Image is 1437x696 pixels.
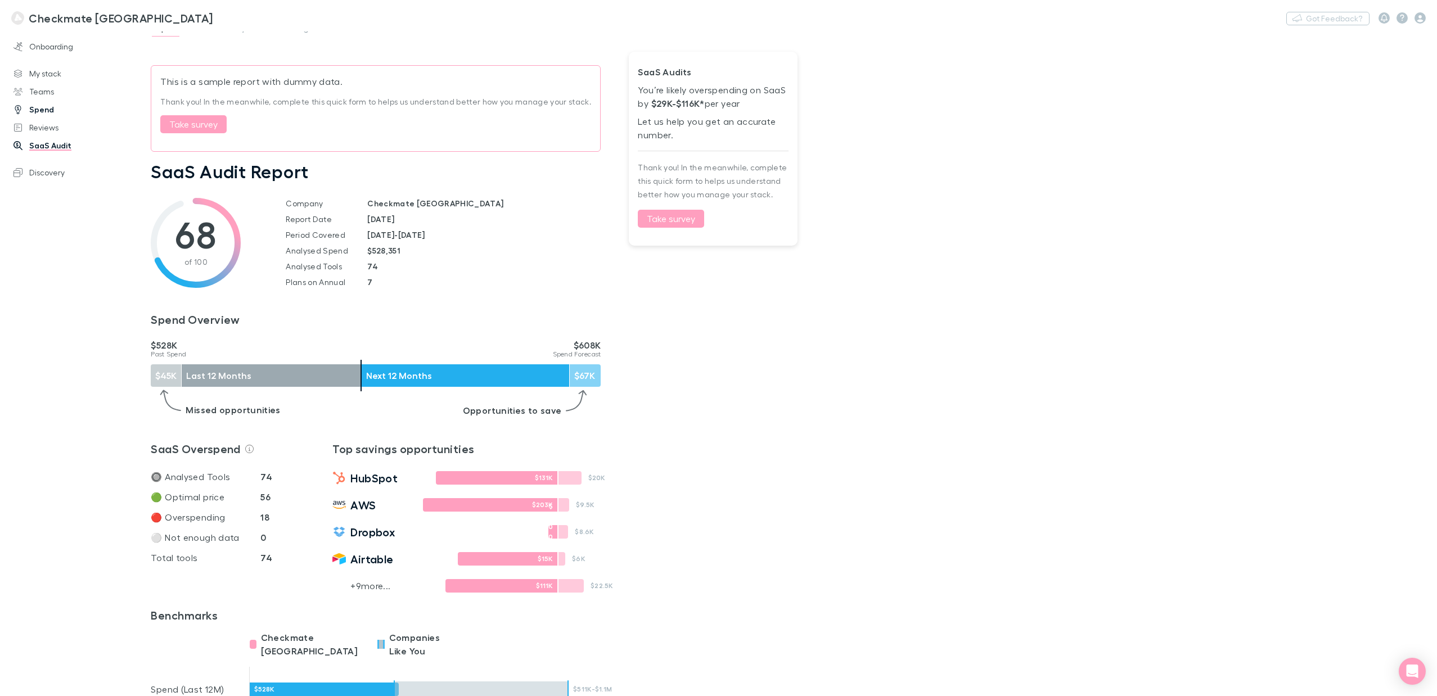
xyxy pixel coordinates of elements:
p: Total tools [151,551,260,564]
strong: [DATE] [367,214,394,224]
p: $9.5K [576,501,594,508]
strong: 0 [260,532,266,543]
p: 🔘 Analysed Tools [151,470,260,483]
h3: SaaS Overspend [151,442,301,455]
p: $6K [572,555,585,562]
p: Opportunities to save [463,407,562,415]
h1: SaaS Audit Report [151,161,601,182]
button: Take survey [160,115,227,133]
img: Left arrow [160,387,181,414]
p: $511K - $1.1M [573,686,621,693]
p: $608K [553,344,601,346]
p: ⚪ Not enough data [151,531,260,544]
td: Analysed Tools [277,259,358,274]
p: Spend (Last 12M) [151,683,249,696]
strong: Checkmate [GEOGRAPHIC_DATA] [367,198,503,208]
a: Dropbox [332,525,417,539]
p: Let us help you get an accurate number. [638,115,789,142]
span: Past Spend [151,350,186,358]
p: This is a sample report with dummy data. [160,75,343,88]
img: Right arrow [566,387,587,415]
strong: [DATE] - [DATE] [367,230,425,239]
a: My stack [2,65,148,83]
p: $20K [588,474,606,481]
button: Take survey [638,210,704,228]
td: Period Covered [277,227,358,243]
h3: Checkmate [GEOGRAPHIC_DATA] [29,11,213,25]
div: $203K [423,498,557,512]
button: Got Feedback? [1286,12,1370,25]
span: Airtable [350,552,394,566]
h1: 68 [151,215,241,254]
strong: 56 [260,491,271,503]
img: Dropbox's Logo [332,525,346,539]
div: $131K [436,471,558,485]
span: AWS [350,498,376,512]
td: Company [277,196,358,211]
div: $45K [151,364,182,387]
div: $528K [250,683,398,696]
a: Airtable [332,552,417,566]
strong: 74 [260,471,272,482]
img: Airtable's Logo [332,552,346,566]
strong: $528,351 [367,246,400,255]
strong: Checkmate [GEOGRAPHIC_DATA] [261,632,358,657]
span: Spend Forecast [553,350,601,358]
a: Teams [2,83,148,101]
strong: 74 [367,261,378,271]
div: $500.6 [548,525,557,539]
h3: Spend Overview [151,313,601,326]
strong: 18 [260,512,269,523]
div: $67K [570,364,601,387]
p: $8.6K [575,528,594,535]
img: HubSpot's Logo [332,471,346,485]
div: Open Intercom Messenger [1399,658,1426,685]
a: Top savings opportunities [332,442,592,455]
span: Thank you! In the meanwhile, complete this quick form to helps us understand better how you manag... [160,97,591,106]
a: Onboarding [2,38,148,56]
a: SaaS Audit [2,137,148,155]
p: $528K [151,344,186,346]
td: Analysed Spend [277,243,358,259]
strong: $29K - $116K * [651,98,705,109]
a: Reviews [2,119,148,137]
a: HubSpot [332,471,417,485]
div: $111K [445,579,557,593]
p: 🟢 Optimal price [151,490,260,504]
td: Report Date [277,211,358,227]
div: Next 12 Months [362,364,570,387]
span: of 100 [184,257,208,266]
strong: 74 [260,552,272,563]
span: Dropbox [350,525,395,539]
strong: SaaS Audits [638,66,691,78]
a: Discovery [2,164,148,182]
div: $15K [458,552,557,566]
span: HubSpot [350,471,398,485]
a: Spend [2,101,148,119]
p: You’re likely overspending on SaaS by per year [638,83,789,110]
p: 🔴 Overspending [151,510,260,524]
strong: 7 [367,277,372,287]
div: Last 12 Months [182,364,360,387]
a: AWS [332,498,417,512]
p: $22.5K [591,582,614,589]
p: + 9 more... [350,579,390,593]
p: Missed opportunities [186,406,280,414]
td: Plans on Annual [277,274,358,290]
img: Checkmate New Zealand's Logo [11,11,24,25]
img: Amazon Web Services's Logo [332,498,346,512]
a: Benchmarks [151,608,451,622]
a: Checkmate [GEOGRAPHIC_DATA] [4,4,220,31]
span: Thank you! In the meanwhile, complete this quick form to helps us understand better how you manag... [638,162,787,199]
strong: Companies Like You [389,632,440,657]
